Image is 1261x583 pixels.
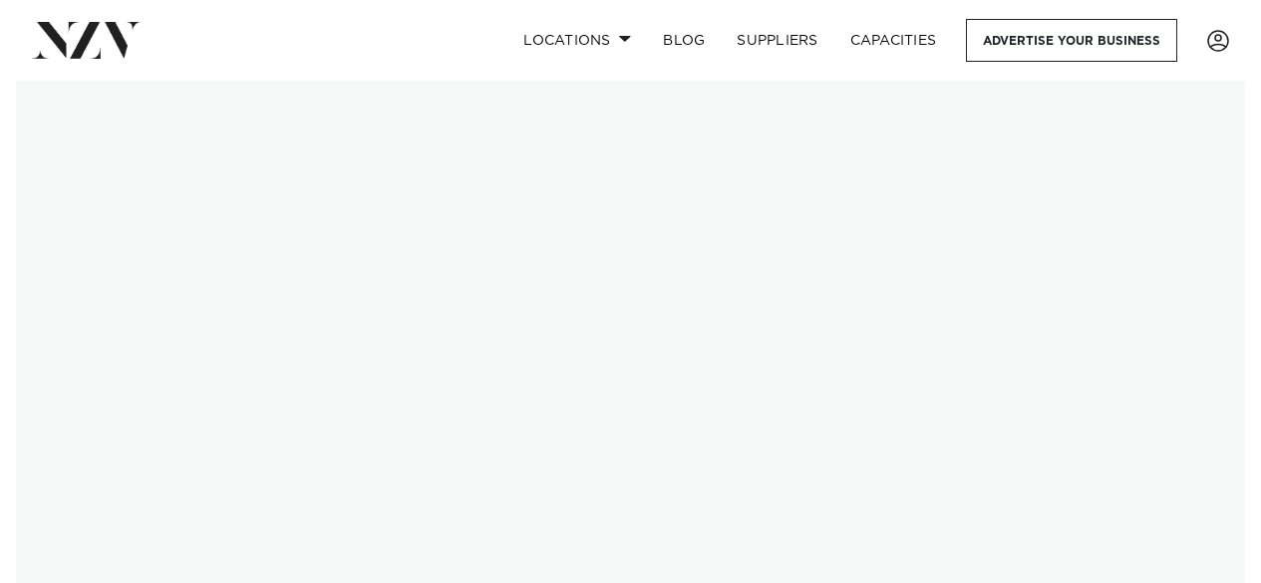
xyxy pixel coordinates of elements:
a: BLOG [647,19,721,62]
a: Advertise your business [966,19,1177,62]
a: SUPPLIERS [721,19,833,62]
img: nzv-logo.png [32,22,141,58]
a: Capacities [834,19,953,62]
a: Locations [507,19,647,62]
